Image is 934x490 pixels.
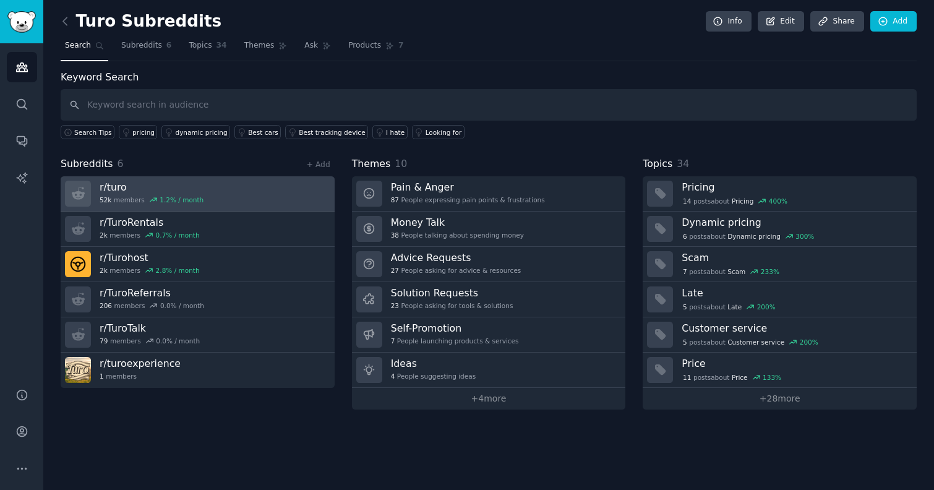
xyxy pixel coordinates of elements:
[7,11,36,33] img: GummySearch logo
[307,160,330,169] a: + Add
[682,231,815,242] div: post s about
[65,357,91,383] img: turoexperience
[65,40,91,51] span: Search
[391,266,521,275] div: People asking for advice & resources
[727,267,745,276] span: Scam
[216,40,227,51] span: 34
[682,357,908,370] h3: Price
[761,267,779,276] div: 233 %
[683,373,691,382] span: 11
[391,286,513,299] h3: Solution Requests
[240,36,292,61] a: Themes
[727,338,784,346] span: Customer service
[683,338,687,346] span: 5
[166,40,172,51] span: 6
[727,232,781,241] span: Dynamic pricing
[132,128,155,137] div: pricing
[352,317,626,353] a: Self-Promotion7People launching products & services
[758,11,804,32] a: Edit
[732,197,753,205] span: Pricing
[683,303,687,311] span: 5
[391,372,395,380] span: 4
[682,337,819,348] div: post s about
[156,266,200,275] div: 2.8 % / month
[61,317,335,353] a: r/TuroTalk79members0.0% / month
[234,125,281,139] a: Best cars
[682,196,788,207] div: post s about
[870,11,917,32] a: Add
[100,251,200,264] h3: r/ Turohost
[391,337,519,345] div: People launching products & services
[757,303,776,311] div: 200 %
[391,301,513,310] div: People asking for tools & solutions
[769,197,787,205] div: 400 %
[61,36,108,61] a: Search
[184,36,231,61] a: Topics34
[100,231,200,239] div: members
[161,125,230,139] a: dynamic pricing
[391,181,545,194] h3: Pain & Anger
[643,282,917,317] a: Late5postsaboutLate200%
[352,353,626,388] a: Ideas4People suggesting ideas
[189,40,212,51] span: Topics
[74,128,112,137] span: Search Tips
[706,11,752,32] a: Info
[299,128,365,137] div: Best tracking device
[160,301,204,310] div: 0.0 % / month
[352,388,626,410] a: +4more
[61,89,917,121] input: Keyword search in audience
[100,231,108,239] span: 2k
[800,338,818,346] div: 200 %
[100,266,108,275] span: 2k
[100,196,111,204] span: 52k
[682,301,776,312] div: post s about
[682,322,908,335] h3: Customer service
[810,11,863,32] a: Share
[727,303,742,311] span: Late
[352,212,626,247] a: Money Talk38People talking about spending money
[643,388,917,410] a: +28more
[61,125,114,139] button: Search Tips
[386,128,405,137] div: I hate
[391,231,524,239] div: People talking about spending money
[100,372,181,380] div: members
[732,373,748,382] span: Price
[395,158,407,170] span: 10
[682,286,908,299] h3: Late
[61,282,335,317] a: r/TuroReferrals206members0.0% / month
[683,267,687,276] span: 7
[285,125,368,139] a: Best tracking device
[643,317,917,353] a: Customer service5postsaboutCustomer service200%
[248,128,278,137] div: Best cars
[398,40,404,51] span: 7
[100,286,204,299] h3: r/ TuroReferrals
[175,128,227,137] div: dynamic pricing
[117,36,176,61] a: Subreddits6
[118,158,124,170] span: 6
[391,322,519,335] h3: Self-Promotion
[119,125,157,139] a: pricing
[643,247,917,282] a: Scam7postsaboutScam233%
[100,216,200,229] h3: r/ TuroRentals
[683,232,687,241] span: 6
[643,157,672,172] span: Topics
[100,322,200,335] h3: r/ TuroTalk
[61,176,335,212] a: r/turo52kmembers1.2% / month
[391,196,399,204] span: 87
[100,337,108,345] span: 79
[352,247,626,282] a: Advice Requests27People asking for advice & resources
[344,36,408,61] a: Products7
[100,181,204,194] h3: r/ turo
[100,266,200,275] div: members
[391,357,476,370] h3: Ideas
[65,251,91,277] img: Turohost
[156,337,200,345] div: 0.0 % / month
[100,196,204,204] div: members
[391,301,399,310] span: 23
[121,40,162,51] span: Subreddits
[682,181,908,194] h3: Pricing
[244,40,275,51] span: Themes
[352,176,626,212] a: Pain & Anger87People expressing pain points & frustrations
[348,40,381,51] span: Products
[643,212,917,247] a: Dynamic pricing6postsaboutDynamic pricing300%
